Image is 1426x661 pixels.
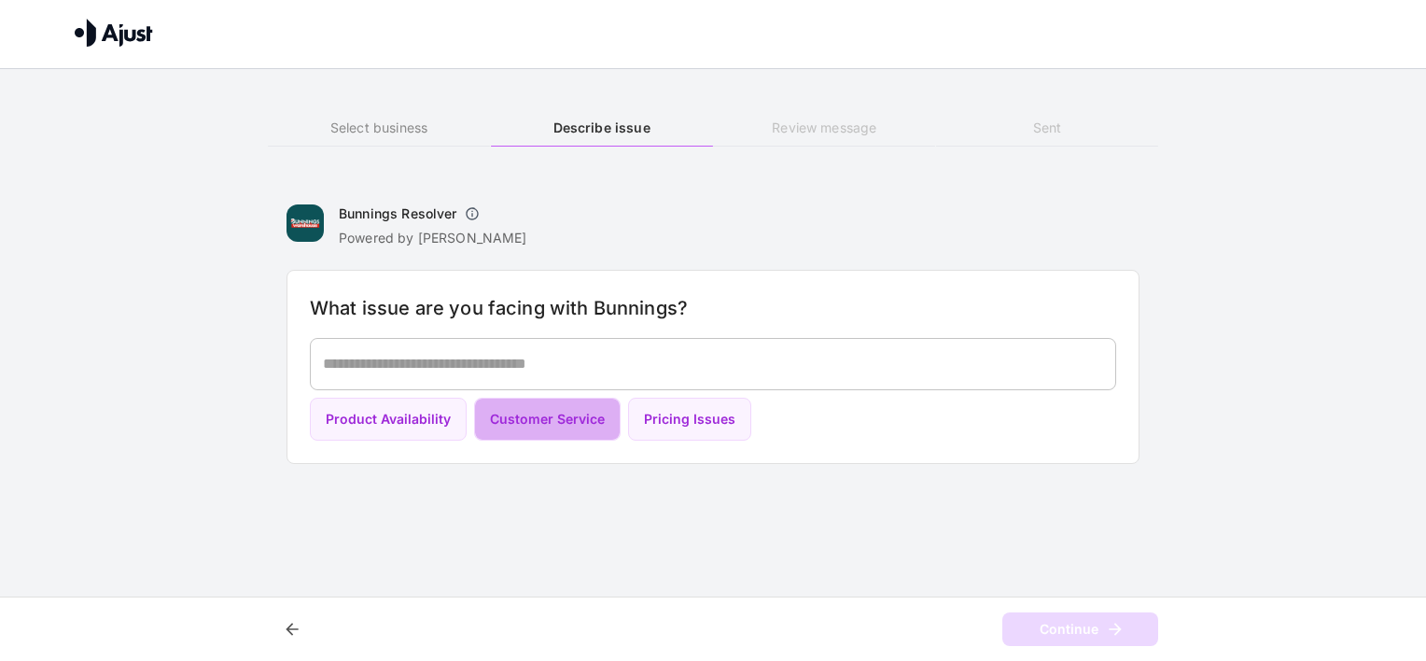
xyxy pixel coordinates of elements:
[339,229,527,247] p: Powered by [PERSON_NAME]
[339,204,457,223] h6: Bunnings Resolver
[491,118,713,138] h6: Describe issue
[310,293,1116,323] h6: What issue are you facing with Bunnings?
[713,118,935,138] h6: Review message
[268,118,490,138] h6: Select business
[936,118,1158,138] h6: Sent
[628,398,751,442] button: Pricing Issues
[474,398,621,442] button: Customer Service
[287,204,324,242] img: Bunnings
[310,398,467,442] button: Product Availability
[75,19,153,47] img: Ajust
